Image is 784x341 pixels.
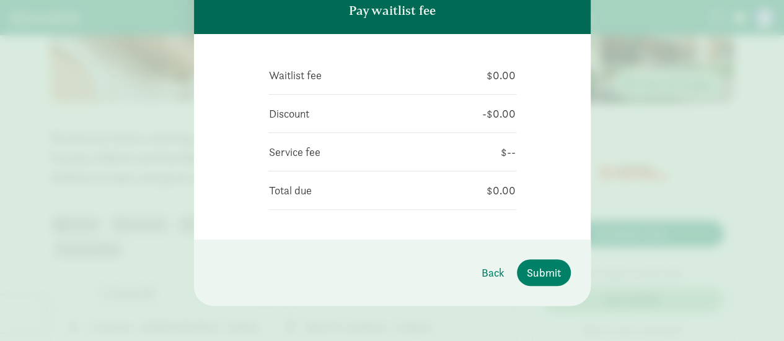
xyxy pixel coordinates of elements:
td: Waitlist fee [268,66,427,84]
button: Back [472,259,514,286]
td: $-- [458,143,516,161]
td: $0.00 [426,66,516,84]
td: Total due [268,181,415,199]
td: $0.00 [415,181,516,199]
td: Discount [268,105,403,123]
span: Submit [527,264,561,281]
p: Pay waitlist fee [349,2,436,19]
button: Submit [517,259,571,286]
td: Service fee [268,143,458,161]
td: -$0.00 [403,105,516,123]
span: Back [482,264,504,281]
